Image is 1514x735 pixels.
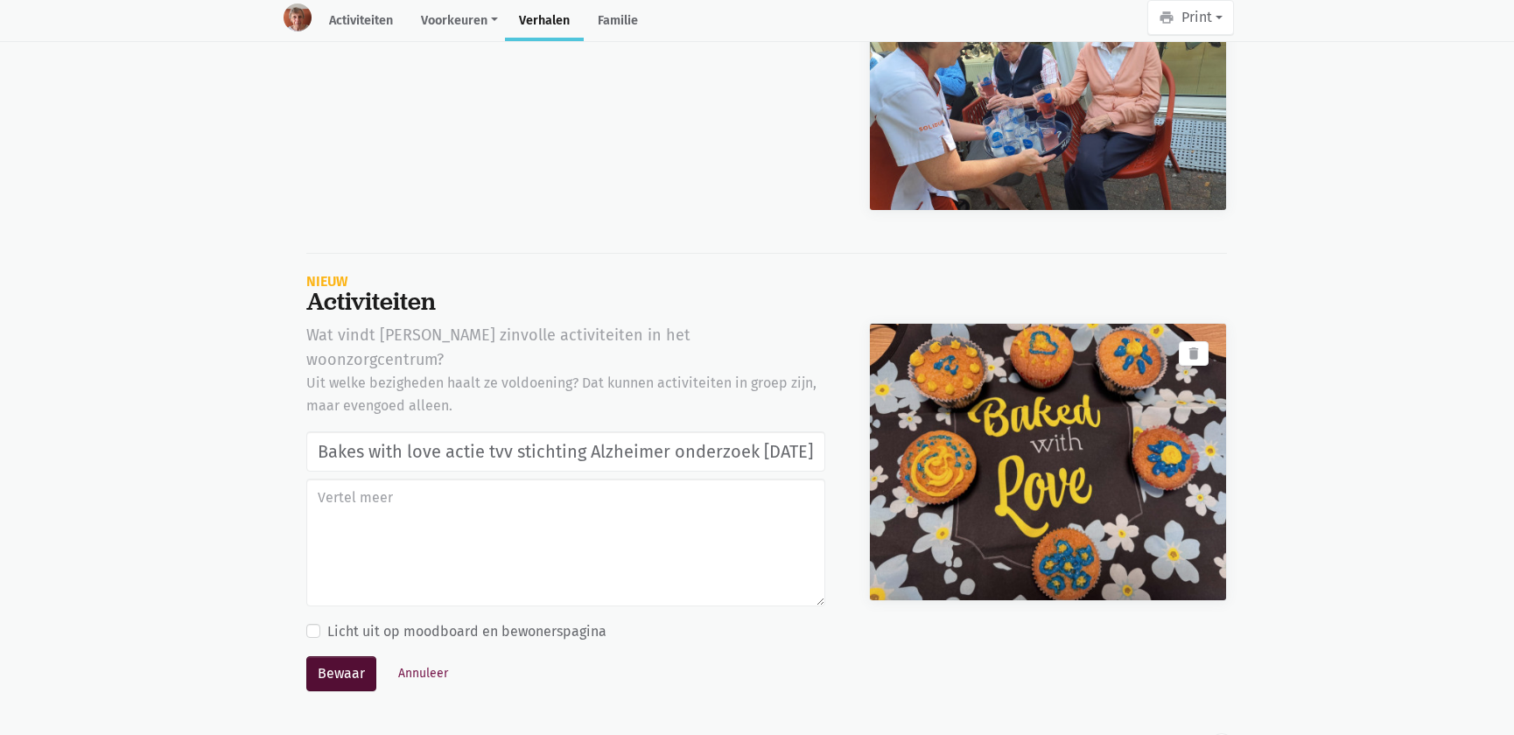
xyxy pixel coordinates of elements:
i: print [1159,10,1174,25]
div: Nieuw [306,275,1227,288]
a: Verhalen [505,3,584,41]
div: Wat vindt [PERSON_NAME] zinvolle activiteiten in het woonzorgcentrum? [306,323,825,372]
a: Voorkeuren [407,3,505,41]
button: Annuleer [390,660,456,687]
input: Geef een titel [306,431,825,472]
div: Uit welke bezigheden haalt ze voldoening? Dat kunnen activiteiten in groep zijn, maar evengoed al... [306,372,825,416]
i: delete [1186,346,1202,361]
button: Bewaar [306,656,376,691]
a: Familie [584,3,652,41]
div: Activiteiten [306,288,1227,316]
img: resident-image [284,3,312,31]
a: Activiteiten [315,3,407,41]
label: Licht uit op moodboard en bewonerspagina [327,620,606,643]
